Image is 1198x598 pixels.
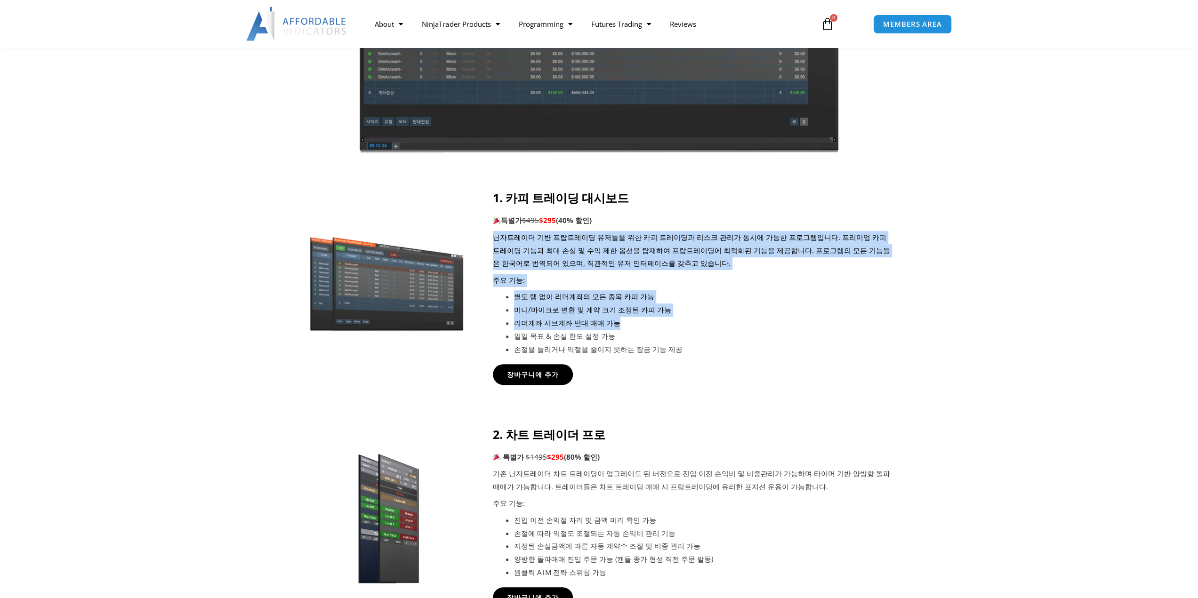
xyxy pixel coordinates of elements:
p: 주요 기능: [493,274,893,287]
a: NinjaTrader Products [412,13,509,35]
li: 원클릭 ATM 전략 스위칭 가능 [514,566,893,579]
p: 닌자트레이더 기반 프랍트레이딩 유저들을 위한 카피 트레이딩과 리스크 관리가 동시에 가능한 프로그램입니다. 프리미엄 카피 트레이딩 기능과 최대 손실 및 수익 제한 옵션을 탑재하... [493,231,893,271]
span: $1495 [526,452,547,462]
li: 별도 탭 없이 리더계좌의 모든 종목 카피 가능 [514,290,893,303]
strong: 2. 차트 트레이더 프로 [493,426,605,442]
img: Screenshot 2024-11-20 145837 | Affordable Indicators – NinjaTrader [323,442,451,583]
a: Programming [509,13,581,35]
b: (80% 할인) [564,452,600,462]
a: 0 [807,10,848,38]
img: LogoAI | Affordable Indicators – NinjaTrader [246,7,347,41]
li: 손절을 늘리거나 익절을 줄이지 못하는 잠금 기능 제공 [514,343,893,356]
a: 장바구니에 추가 [493,364,573,385]
li: 진입 이전 손익절 자리 및 금액 미리 확인 가능 [514,514,893,527]
span: $495 [522,215,539,225]
span: 0 [830,14,837,22]
strong: 1. 카피 트레이딩 대시보드 [493,190,629,206]
li: 지정된 손실금액에 따른 자동 계약수 조절 및 비중 관리 가능 [514,540,893,553]
li: 양방향 돌파매매 진입 주문 가능 (캔들 종가 형성 직전 주문 발동) [514,553,893,566]
span: $295 [539,215,556,225]
a: About [365,13,412,35]
b: (40% 할인) [556,215,592,225]
li: 리더계좌 서브계좌 반대 매매 가능 [514,317,893,330]
img: Screenshot 2024-11-20 151221 | Affordable Indicators – NinjaTrader [305,233,469,333]
strong: 특별가 [493,215,522,225]
a: Futures Trading [581,13,660,35]
a: MEMBERS AREA [873,15,952,34]
li: 일일 목표 & 손실 한도 설정 가능 [514,330,893,343]
b: $295 [547,452,564,462]
span: 장바구니에 추가 [507,371,559,378]
strong: 특별가 [503,452,524,462]
a: Reviews [660,13,705,35]
li: 손절에 따라 익절도 조절되는 자동 손익비 관리 기능 [514,527,893,540]
nav: Menu [365,13,810,35]
p: 기존 닌자트레이더 차트 트레이딩이 업그레이드 된 버전으로 진입 이전 손익비 및 비중관리가 가능하며 타이머 기반 양방향 돌파매매가 가능합니다. 트레이더들은 차트 트레이딩 매매 ... [493,467,893,494]
p: 주요 기능: [493,497,893,510]
img: 🎉 [493,217,500,224]
img: 🎉 [493,453,500,460]
span: MEMBERS AREA [883,21,942,28]
li: 미니/마이크로 변환 및 계약 크기 조정된 카피 가능 [514,303,893,317]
